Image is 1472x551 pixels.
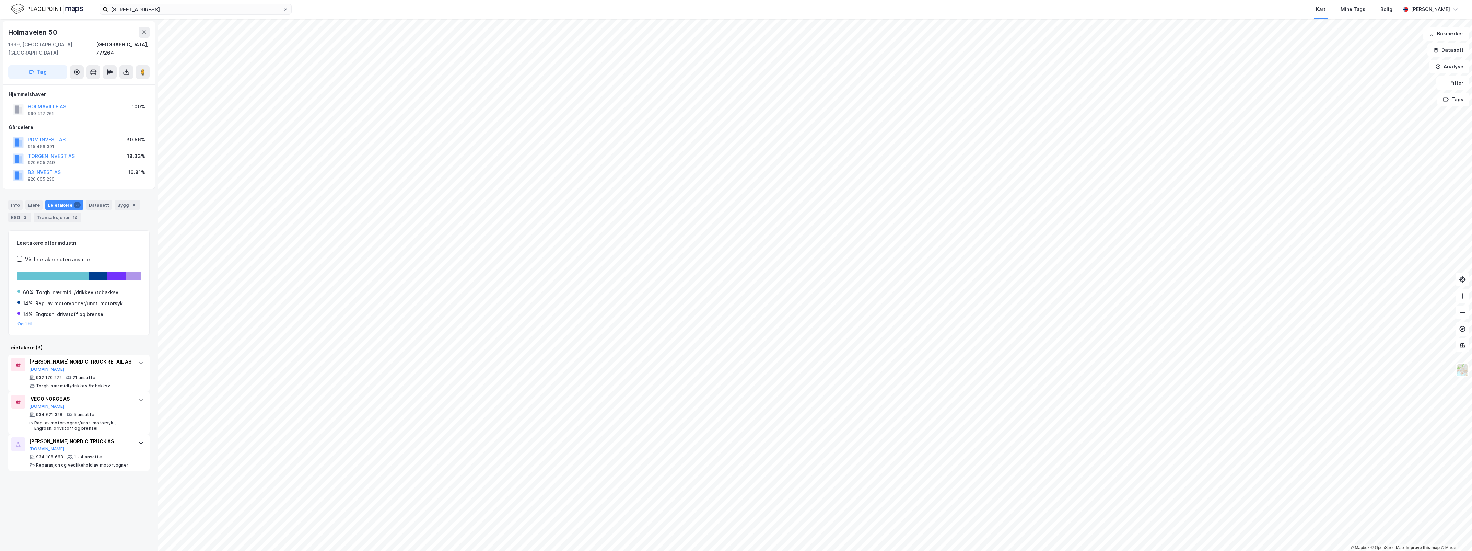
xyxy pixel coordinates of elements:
div: 60% [23,288,33,297]
button: [DOMAIN_NAME] [29,404,65,409]
button: Datasett [1427,43,1469,57]
a: OpenStreetMap [1371,545,1404,550]
a: Improve this map [1406,545,1440,550]
div: Kart [1316,5,1325,13]
div: Bygg [115,200,140,210]
div: Eiere [25,200,43,210]
div: Rep. av motorvogner/unnt. motorsyk. [35,299,124,308]
div: 1339, [GEOGRAPHIC_DATA], [GEOGRAPHIC_DATA] [8,41,96,57]
div: ESG [8,213,31,222]
div: 21 ansatte [73,375,95,380]
div: [PERSON_NAME] NORDIC TRUCK RETAIL AS [29,358,131,366]
div: 932 170 272 [36,375,62,380]
div: 14% [23,299,33,308]
iframe: Chat Widget [1438,518,1472,551]
div: Info [8,200,23,210]
div: Hjemmelshaver [9,90,149,99]
div: Mine Tags [1341,5,1365,13]
div: 3 [74,202,81,208]
div: Gårdeiere [9,123,149,131]
div: [PERSON_NAME] [1411,5,1450,13]
div: 100% [132,103,145,111]
div: 16.81% [128,168,145,176]
img: Z [1456,364,1469,377]
div: 12 [71,214,78,221]
div: 990 417 261 [28,111,54,116]
button: Og 1 til [17,321,33,327]
div: Bolig [1380,5,1392,13]
button: [DOMAIN_NAME] [29,367,65,372]
div: Vis leietakere uten ansatte [25,255,90,264]
div: Leietakere etter industri [17,239,141,247]
button: Filter [1436,76,1469,90]
button: Tag [8,65,67,79]
div: Leietakere [45,200,83,210]
div: Holmaveien 50 [8,27,58,38]
div: Torgh. nær.midl./drikkev./tobakksv [36,383,110,389]
a: Mapbox [1351,545,1369,550]
button: Analyse [1429,60,1469,73]
div: 4 [130,202,137,208]
div: 30.56% [126,136,145,144]
div: 18.33% [127,152,145,160]
div: 934 621 328 [36,412,62,417]
div: Leietakere (3) [8,344,150,352]
div: Engrosh. drivstoff og brensel [35,310,105,319]
div: 920 605 230 [28,176,55,182]
div: 14% [23,310,33,319]
div: [PERSON_NAME] NORDIC TRUCK AS [29,437,131,446]
button: Bokmerker [1423,27,1469,41]
div: 920 605 249 [28,160,55,165]
button: Tags [1437,93,1469,106]
div: 1 - 4 ansatte [74,454,102,460]
div: 5 ansatte [73,412,94,417]
button: [DOMAIN_NAME] [29,446,65,452]
div: IVECO NORGE AS [29,395,131,403]
div: 915 456 391 [28,144,54,149]
img: logo.f888ab2527a4732fd821a326f86c7f29.svg [11,3,83,15]
div: Reparasjon og vedlikehold av motorvogner [36,462,128,468]
div: 2 [22,214,28,221]
div: [GEOGRAPHIC_DATA], 77/264 [96,41,150,57]
div: Rep. av motorvogner/unnt. motorsyk., Engrosh. drivstoff og brensel [34,420,131,431]
input: Søk på adresse, matrikkel, gårdeiere, leietakere eller personer [108,4,283,14]
div: Transaksjoner [34,213,81,222]
div: 934 108 663 [36,454,63,460]
div: Torgh. nær.midl./drikkev./tobakksv [36,288,118,297]
div: Datasett [86,200,112,210]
